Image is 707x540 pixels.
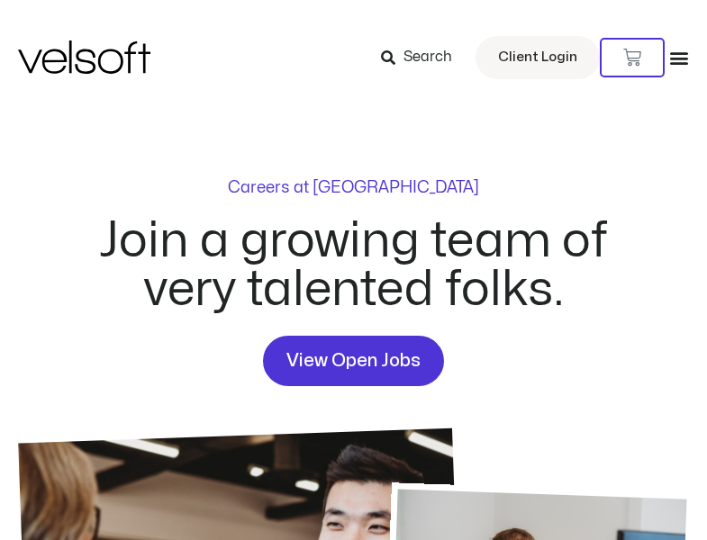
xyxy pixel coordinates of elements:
[286,346,421,375] span: View Open Jobs
[263,336,444,386] a: View Open Jobs
[669,48,689,67] div: Menu Toggle
[381,42,465,73] a: Search
[18,40,150,74] img: Velsoft Training Materials
[228,180,479,196] p: Careers at [GEOGRAPHIC_DATA]
[498,46,577,69] span: Client Login
[403,46,452,69] span: Search
[476,36,600,79] a: Client Login
[78,217,630,314] h2: Join a growing team of very talented folks.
